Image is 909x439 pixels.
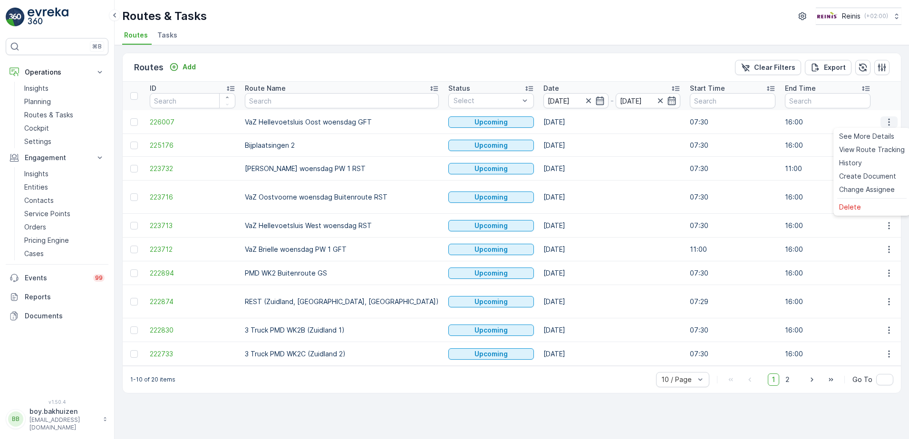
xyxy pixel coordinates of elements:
p: Operations [25,67,89,77]
td: [DATE] [539,157,685,181]
td: [DATE] [539,285,685,318]
button: Upcoming [448,220,534,231]
p: Select [454,96,519,105]
button: Upcoming [448,244,534,255]
span: See More Details [839,132,894,141]
p: Date [543,84,559,93]
a: Insights [20,167,108,181]
p: Bijplaatsingen 2 [245,141,439,150]
input: dd/mm/yyyy [543,93,609,108]
p: 07:30 [690,141,775,150]
span: 1 [768,373,779,386]
button: Upcoming [448,267,534,279]
p: Insights [24,169,48,179]
p: Events [25,273,87,283]
p: 99 [95,274,103,282]
p: Route Name [245,84,286,93]
td: [DATE] [539,214,685,238]
p: ID [150,84,156,93]
span: Delete [839,202,861,212]
button: Clear Filters [735,60,801,75]
a: Orders [20,220,108,234]
p: Engagement [25,153,89,162]
a: 222894 [150,268,235,278]
p: End Time [785,84,816,93]
p: Documents [25,311,105,321]
a: Contacts [20,194,108,207]
p: 3 Truck PMD WK2C (Zuidland 2) [245,349,439,359]
p: Orders [24,222,46,232]
p: Upcoming [474,349,508,359]
div: Toggle Row Selected [130,142,138,149]
p: Upcoming [474,297,508,306]
a: 222874 [150,297,235,306]
a: View Route Tracking [835,143,909,156]
p: 16:00 [785,268,870,278]
a: Settings [20,135,108,148]
a: 225176 [150,141,235,150]
span: v 1.50.4 [6,399,108,405]
td: [DATE] [539,110,685,134]
p: 11:00 [690,245,775,254]
a: Planning [20,95,108,108]
p: Export [824,63,846,72]
p: 16:00 [785,325,870,335]
button: Reinis(+02:00) [816,8,901,25]
a: Insights [20,82,108,95]
p: VaZ Brielle woensdag PW 1 GFT [245,245,439,254]
div: Toggle Row Selected [130,298,138,305]
p: 16:00 [785,297,870,306]
p: Upcoming [474,325,508,335]
input: Search [245,93,439,108]
p: 07:30 [690,117,775,127]
p: 16:00 [785,245,870,254]
a: Pricing Engine [20,234,108,247]
div: Toggle Row Selected [130,350,138,358]
p: Status [448,84,470,93]
div: Toggle Row Selected [130,118,138,126]
button: Upcoming [448,116,534,128]
p: Upcoming [474,164,508,173]
a: Entities [20,181,108,194]
p: Routes & Tasks [24,110,73,120]
td: [DATE] [539,134,685,157]
p: Cases [24,249,44,258]
a: 223712 [150,245,235,254]
p: Upcoming [474,192,508,202]
p: Upcoming [474,141,508,150]
p: PMD WK2 Buitenroute GS [245,268,439,278]
p: Service Points [24,209,70,219]
span: Routes [124,30,148,40]
p: 11:00 [785,164,870,173]
a: 226007 [150,117,235,127]
p: 16:00 [785,141,870,150]
p: VaZ Hellevoetsluis West woensdag RST [245,221,439,230]
p: Insights [24,84,48,93]
input: dd/mm/yyyy [616,93,681,108]
span: Tasks [157,30,177,40]
span: 2 [781,373,794,386]
a: 223713 [150,221,235,230]
span: Go To [852,375,872,384]
button: Upcoming [448,348,534,360]
p: Settings [24,137,51,146]
p: 07:30 [690,349,775,359]
span: Create Document [839,172,896,181]
p: Reports [25,292,105,302]
img: Reinis-Logo-Vrijstaand_Tekengebied-1-copy2_aBO4n7j.png [816,11,838,21]
button: Upcoming [448,296,534,307]
p: 07:30 [690,268,775,278]
p: 07:30 [690,164,775,173]
p: Entities [24,182,48,192]
button: BBboy.bakhuizen[EMAIL_ADDRESS][DOMAIN_NAME] [6,407,108,431]
button: Add [165,61,200,73]
p: 16:00 [785,117,870,127]
p: 16:00 [785,221,870,230]
button: Upcoming [448,163,534,174]
span: 223732 [150,164,235,173]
